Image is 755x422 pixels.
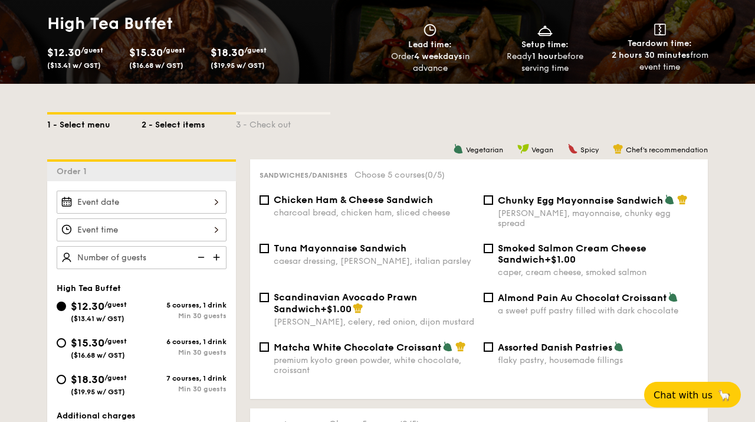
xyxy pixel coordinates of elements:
div: 6 courses, 1 drink [142,338,226,346]
img: icon-chef-hat.a58ddaea.svg [677,194,688,205]
button: Chat with us🦙 [644,382,741,408]
span: ($16.68 w/ GST) [71,351,125,359]
span: Setup time: [521,40,569,50]
span: ($13.41 w/ GST) [71,315,124,323]
img: icon-reduce.1d2dbef1.svg [191,246,209,269]
span: $12.30 [47,46,81,59]
span: Almond Pain Au Chocolat Croissant [498,292,667,303]
span: $18.30 [71,373,104,386]
div: Min 30 guests [142,348,226,356]
input: Almond Pain Au Chocolat Croissanta sweet puff pastry filled with dark chocolate [484,293,493,302]
div: [PERSON_NAME], mayonnaise, chunky egg spread [498,208,698,228]
strong: 4 weekdays [414,51,462,61]
div: 3 - Check out [236,115,330,131]
input: $15.30/guest($16.68 w/ GST)6 courses, 1 drinkMin 30 guests [57,338,66,348]
div: charcoal bread, chicken ham, sliced cheese [274,208,474,218]
span: +$1.00 [544,254,576,265]
img: icon-chef-hat.a58ddaea.svg [455,341,466,352]
span: Sandwiches/Danishes [260,171,347,179]
strong: 2 hours 30 minutes [612,50,690,60]
div: 1 - Select menu [47,115,142,131]
div: Min 30 guests [142,312,226,320]
input: Assorted Danish Pastriesflaky pastry, housemade fillings [484,342,493,352]
div: Ready before serving time [493,51,598,74]
div: caesar dressing, [PERSON_NAME], italian parsley [274,256,474,266]
input: Number of guests [57,246,226,269]
span: Chef's recommendation [626,146,708,154]
span: $18.30 [211,46,244,59]
span: ($16.68 w/ GST) [129,61,183,70]
span: $15.30 [71,336,104,349]
div: Order in advance [377,51,483,74]
span: /guest [104,337,127,345]
input: Scandinavian Avocado Prawn Sandwich+$1.00[PERSON_NAME], celery, red onion, dijon mustard [260,293,269,302]
div: a sweet puff pastry filled with dark chocolate [498,306,698,316]
span: /guest [244,46,267,54]
img: icon-vegan.f8ff3823.svg [517,143,529,154]
strong: 1 hour [532,51,557,61]
div: [PERSON_NAME], celery, red onion, dijon mustard [274,317,474,327]
span: $15.30 [129,46,163,59]
span: ($13.41 w/ GST) [47,61,101,70]
span: (0/5) [425,170,445,180]
span: /guest [163,46,185,54]
input: Event date [57,191,226,214]
span: Matcha White Chocolate Croissant [274,342,441,353]
div: caper, cream cheese, smoked salmon [498,267,698,277]
img: icon-chef-hat.a58ddaea.svg [353,303,363,313]
span: /guest [81,46,103,54]
img: icon-vegetarian.fe4039eb.svg [453,143,464,154]
input: $12.30/guest($13.41 w/ GST)5 courses, 1 drinkMin 30 guests [57,302,66,311]
input: Chunky Egg Mayonnaise Sandwich[PERSON_NAME], mayonnaise, chunky egg spread [484,195,493,205]
img: icon-add.58712e84.svg [209,246,226,269]
span: Tuna Mayonnaise Sandwich [274,243,406,254]
span: ($19.95 w/ GST) [211,61,265,70]
input: Event time [57,218,226,241]
span: 🦙 [717,388,731,402]
span: High Tea Buffet [57,283,121,293]
img: icon-clock.2db775ea.svg [421,24,439,37]
div: Min 30 guests [142,385,226,393]
span: Scandinavian Avocado Prawn Sandwich [274,292,417,315]
div: 7 courses, 1 drink [142,374,226,382]
div: from event time [607,50,713,73]
span: Choose 5 courses [354,170,445,180]
span: Chicken Ham & Cheese Sandwich [274,194,433,205]
span: Chunky Egg Mayonnaise Sandwich [498,195,663,206]
span: $12.30 [71,300,104,313]
img: icon-vegetarian.fe4039eb.svg [668,292,678,302]
span: Chat with us [654,390,713,401]
div: flaky pastry, housemade fillings [498,355,698,365]
span: ($19.95 w/ GST) [71,388,125,396]
input: Tuna Mayonnaise Sandwichcaesar dressing, [PERSON_NAME], italian parsley [260,244,269,253]
div: premium kyoto green powder, white chocolate, croissant [274,355,474,375]
img: icon-vegetarian.fe4039eb.svg [664,194,675,205]
img: icon-teardown.65201eee.svg [654,24,666,35]
span: Vegan [531,146,553,154]
span: +$1.00 [320,303,352,315]
div: 5 courses, 1 drink [142,301,226,309]
span: Teardown time: [628,38,692,48]
span: Assorted Danish Pastries [498,342,612,353]
input: Matcha White Chocolate Croissantpremium kyoto green powder, white chocolate, croissant [260,342,269,352]
span: Order 1 [57,166,91,176]
span: Lead time: [408,40,452,50]
img: icon-spicy.37a8142b.svg [567,143,578,154]
span: Smoked Salmon Cream Cheese Sandwich [498,243,646,265]
img: icon-chef-hat.a58ddaea.svg [613,143,623,154]
h1: High Tea Buffet [47,13,373,34]
span: Spicy [580,146,599,154]
span: Vegetarian [466,146,503,154]
img: icon-vegetarian.fe4039eb.svg [613,341,624,352]
img: icon-dish.430c3a2e.svg [536,24,554,37]
input: $18.30/guest($19.95 w/ GST)7 courses, 1 drinkMin 30 guests [57,375,66,384]
div: Additional charges [57,410,226,422]
input: Chicken Ham & Cheese Sandwichcharcoal bread, chicken ham, sliced cheese [260,195,269,205]
img: icon-vegetarian.fe4039eb.svg [442,341,453,352]
span: /guest [104,374,127,382]
input: Smoked Salmon Cream Cheese Sandwich+$1.00caper, cream cheese, smoked salmon [484,244,493,253]
div: 2 - Select items [142,115,236,131]
span: /guest [104,300,127,309]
